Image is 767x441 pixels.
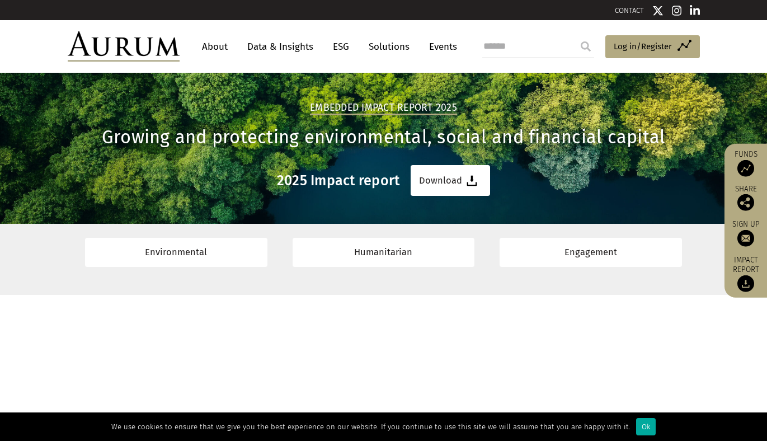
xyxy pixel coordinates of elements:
[737,194,754,211] img: Share this post
[605,35,700,59] a: Log in/Register
[652,5,664,16] img: Twitter icon
[424,36,457,57] a: Events
[85,238,267,266] a: Environmental
[500,238,682,266] a: Engagement
[196,36,233,57] a: About
[737,160,754,177] img: Access Funds
[68,31,180,62] img: Aurum
[615,6,644,15] a: CONTACT
[614,40,672,53] span: Log in/Register
[737,230,754,247] img: Sign up to our newsletter
[363,36,415,57] a: Solutions
[293,238,475,266] a: Humanitarian
[242,36,319,57] a: Data & Insights
[575,35,597,58] input: Submit
[411,165,490,196] a: Download
[730,219,761,247] a: Sign up
[310,102,457,115] h2: Embedded Impact report 2025
[730,255,761,292] a: Impact report
[68,126,700,148] h1: Growing and protecting environmental, social and financial capital
[672,5,682,16] img: Instagram icon
[636,418,656,435] div: Ok
[327,36,355,57] a: ESG
[730,149,761,177] a: Funds
[277,172,400,189] h3: 2025 Impact report
[730,185,761,211] div: Share
[690,5,700,16] img: Linkedin icon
